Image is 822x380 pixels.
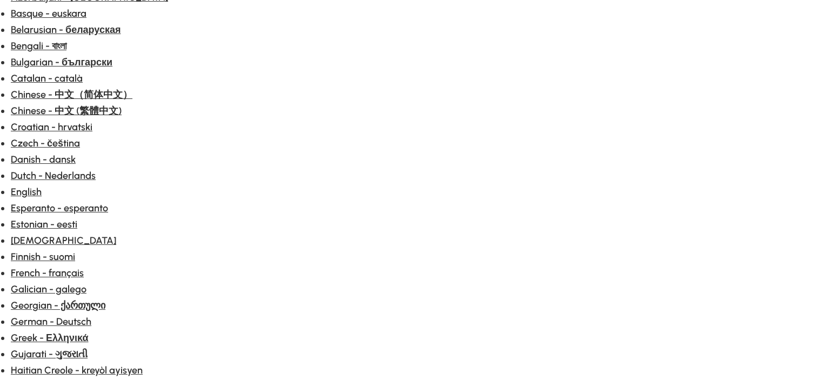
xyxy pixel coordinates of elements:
[11,186,42,198] a: English
[11,137,80,149] a: Czech - čeština
[11,235,116,246] a: [DEMOGRAPHIC_DATA]
[11,105,122,117] a: Chinese - 中文 (繁體中文)
[11,121,92,133] a: Croatian - hrvatski
[11,154,76,165] a: Danish - dansk
[11,283,86,295] a: Galician - galego
[11,72,83,84] a: Catalan - català
[11,8,86,19] a: Basque - euskara
[11,251,75,263] a: Finnish - suomi
[11,24,121,36] a: Belarusian - беларуская
[11,332,89,344] a: Greek - Ελληνικά
[11,316,91,328] a: German - Deutsch
[11,170,96,182] a: Dutch - Nederlands
[11,202,108,214] a: Esperanto - esperanto
[11,56,112,68] a: Bulgarian - български
[11,299,105,311] a: Georgian - ქართული
[11,40,66,52] a: Bengali - বাংলা
[11,364,143,376] a: Haitian Creole - kreyòl ayisyen
[11,267,84,279] a: French - français
[11,348,88,360] a: Gujarati - ગુજરાતી
[11,89,132,101] a: Chinese - 中文（简体中文）
[11,218,77,230] a: Estonian - eesti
